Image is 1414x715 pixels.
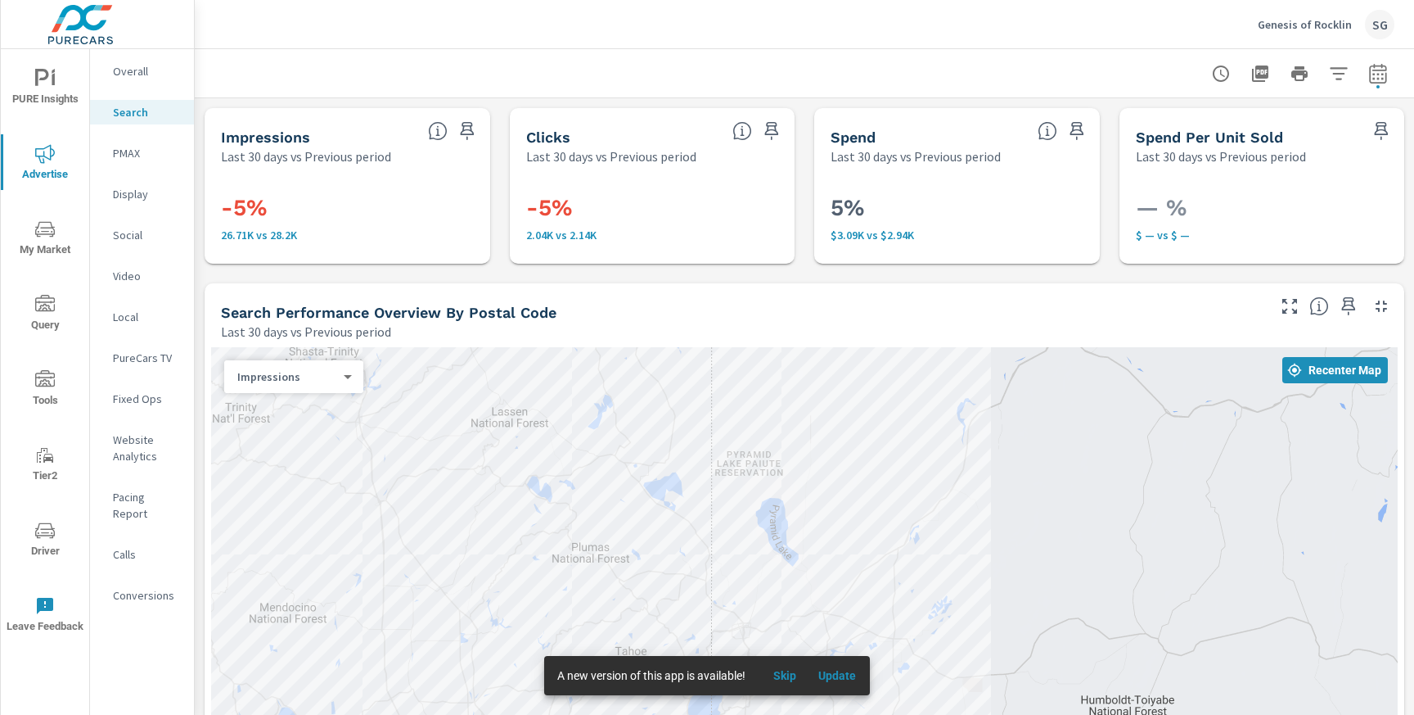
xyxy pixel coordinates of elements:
[113,186,181,202] p: Display
[90,305,194,329] div: Local
[1258,17,1352,32] p: Genesis of Rocklin
[1,49,89,652] div: nav menu
[817,668,857,683] span: Update
[1244,57,1277,90] button: "Export Report to PDF"
[90,583,194,608] div: Conversions
[221,194,474,222] h3: -5%
[1136,229,1389,242] p: $ — vs $ —
[526,229,779,242] p: 2,042 vs 2,140
[224,369,350,385] div: Impressions
[113,489,181,522] p: Pacing Report
[90,264,194,288] div: Video
[526,194,779,222] h3: -5%
[1283,57,1316,90] button: Print Report
[732,121,752,141] span: The number of times an ad was clicked by a consumer.
[1136,147,1306,166] p: Last 30 days vs Previous period
[1064,118,1090,144] span: Save this to your personalized report
[1322,57,1355,90] button: Apply Filters
[1368,118,1394,144] span: Save this to your personalized report
[113,268,181,284] p: Video
[221,322,391,342] p: Last 30 days vs Previous period
[113,63,181,79] p: Overall
[221,129,310,146] h5: Impressions
[1038,121,1057,141] span: The amount of money spent on advertising during the period.
[113,546,181,563] p: Calls
[90,141,194,165] div: PMAX
[113,104,181,120] p: Search
[428,121,448,141] span: The number of times an ad was shown on your behalf.
[90,100,194,124] div: Search
[526,129,570,146] h5: Clicks
[526,147,696,166] p: Last 30 days vs Previous period
[1362,57,1394,90] button: Select Date Range
[6,144,84,184] span: Advertise
[90,346,194,370] div: PureCars TV
[1335,293,1362,319] span: Save this to your personalized report
[90,485,194,526] div: Pacing Report
[237,369,337,384] p: Impressions
[765,668,804,683] span: Skip
[6,596,84,636] span: Leave Feedback
[557,669,745,682] span: A new version of this app is available!
[221,304,556,321] h5: Search Performance Overview By Postal Code
[759,663,811,689] button: Skip
[113,587,181,604] p: Conversions
[90,59,194,84] div: Overall
[759,118,785,144] span: Save this to your personalized report
[6,446,84,486] span: Tier2
[90,223,194,247] div: Social
[90,542,194,567] div: Calls
[1365,10,1394,39] div: SG
[831,147,1001,166] p: Last 30 days vs Previous period
[6,69,84,109] span: PURE Insights
[113,309,181,325] p: Local
[221,147,391,166] p: Last 30 days vs Previous period
[90,428,194,468] div: Website Analytics
[1282,357,1388,383] button: Recenter Map
[90,387,194,411] div: Fixed Ops
[1309,296,1329,316] span: Understand Search performance data by postal code. Individual postal codes can be selected and ex...
[454,118,480,144] span: Save this to your personalized report
[113,350,181,366] p: PureCars TV
[221,229,474,242] p: 26,710 vs 28,203
[6,370,84,410] span: Tools
[1368,293,1394,319] button: Minimize Widget
[831,194,1083,222] h3: 5%
[6,521,84,561] span: Driver
[113,227,181,243] p: Social
[113,432,181,464] p: Website Analytics
[113,145,181,161] p: PMAX
[6,295,84,335] span: Query
[1136,194,1389,222] h3: — %
[1289,363,1381,378] span: Recenter Map
[6,219,84,260] span: My Market
[90,182,194,206] div: Display
[831,229,1083,242] p: $3,087 vs $2,944
[1136,129,1283,146] h5: Spend Per Unit Sold
[811,663,863,689] button: Update
[113,391,181,407] p: Fixed Ops
[1277,293,1303,319] button: Make Fullscreen
[831,129,876,146] h5: Spend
